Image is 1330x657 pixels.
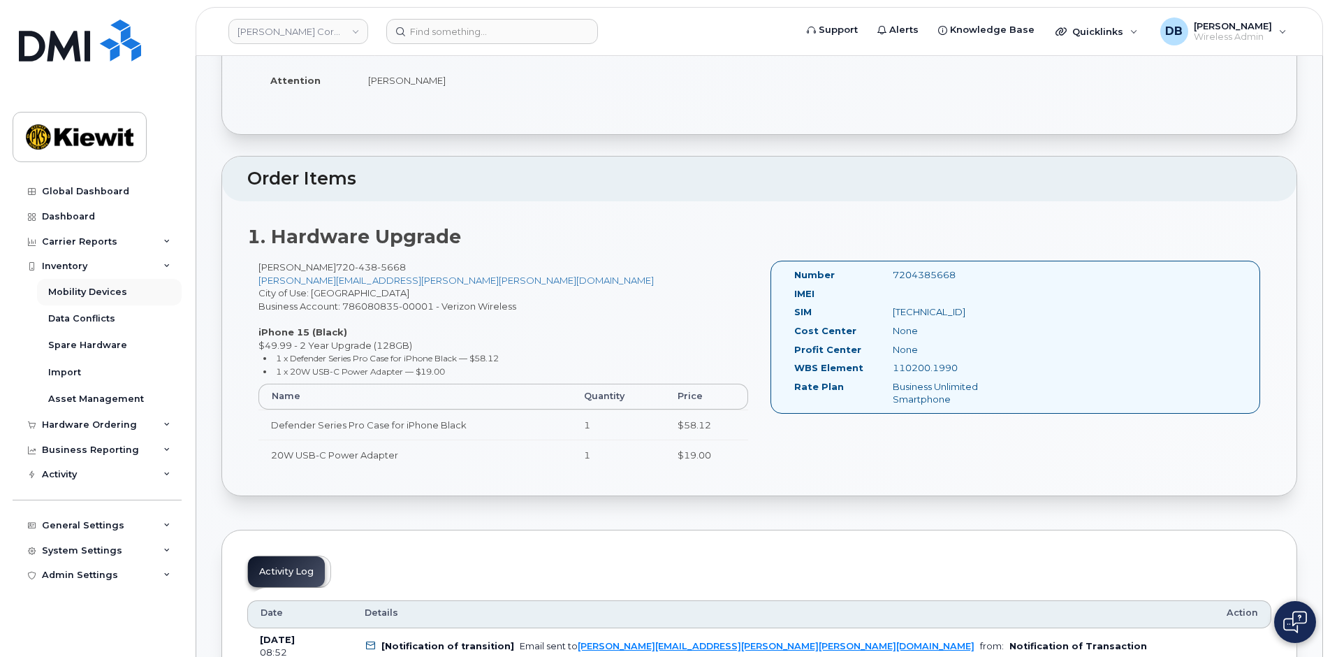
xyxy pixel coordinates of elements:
[247,169,1271,189] h2: Order Items
[882,361,1021,375] div: 110200.1990
[1214,600,1271,628] th: Action
[868,16,928,44] a: Alerts
[1165,23,1183,40] span: DB
[377,261,406,273] span: 5668
[1046,17,1148,45] div: Quicklinks
[270,75,321,86] strong: Attention
[276,353,499,363] small: 1 x Defender Series Pro Case for iPhone Black — $58.12
[386,19,598,44] input: Find something...
[1194,31,1272,43] span: Wireless Admin
[578,641,974,651] a: [PERSON_NAME][EMAIL_ADDRESS][PERSON_NAME][PERSON_NAME][DOMAIN_NAME]
[228,19,368,44] a: Kiewit Corporation
[794,305,812,319] label: SIM
[950,23,1035,37] span: Knowledge Base
[520,641,974,651] div: Email sent to
[794,268,835,282] label: Number
[571,440,664,470] td: 1
[355,261,377,273] span: 438
[258,440,571,470] td: 20W USB-C Power Adapter
[889,23,919,37] span: Alerts
[260,635,295,645] b: [DATE]
[336,261,406,273] span: 720
[365,607,398,619] span: Details
[665,384,748,409] th: Price
[247,261,759,482] div: [PERSON_NAME] City of Use: [GEOGRAPHIC_DATA] Business Account: 786080835-00001 - Verizon Wireless...
[928,16,1044,44] a: Knowledge Base
[794,380,844,394] label: Rate Plan
[571,384,664,409] th: Quantity
[247,225,461,248] strong: 1. Hardware Upgrade
[794,324,856,338] label: Cost Center
[258,275,654,286] a: [PERSON_NAME][EMAIL_ADDRESS][PERSON_NAME][PERSON_NAME][DOMAIN_NAME]
[276,366,445,377] small: 1 x 20W USB-C Power Adapter — $19.00
[794,361,863,375] label: WBS Element
[381,641,514,651] b: [Notification of transition]
[571,410,664,440] td: 1
[980,641,1004,651] span: from:
[882,343,1021,356] div: None
[1283,611,1307,633] img: Open chat
[665,410,748,440] td: $58.12
[258,326,347,338] strong: iPhone 15 (Black)
[794,343,861,356] label: Profit Center
[882,268,1021,282] div: 7204385668
[1009,641,1147,651] b: Notification of Transaction
[882,380,1021,406] div: Business Unlimited Smartphone
[882,305,1021,319] div: [TECHNICAL_ID]
[794,287,814,301] label: IMEI
[819,23,858,37] span: Support
[882,324,1021,338] div: None
[665,440,748,470] td: $19.00
[1150,17,1296,45] div: Daniel Buffington
[1072,26,1123,37] span: Quicklinks
[261,607,283,619] span: Date
[1194,20,1272,31] span: [PERSON_NAME]
[797,16,868,44] a: Support
[258,410,571,440] td: Defender Series Pro Case for iPhone Black
[258,384,571,409] th: Name
[356,65,749,96] td: [PERSON_NAME]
